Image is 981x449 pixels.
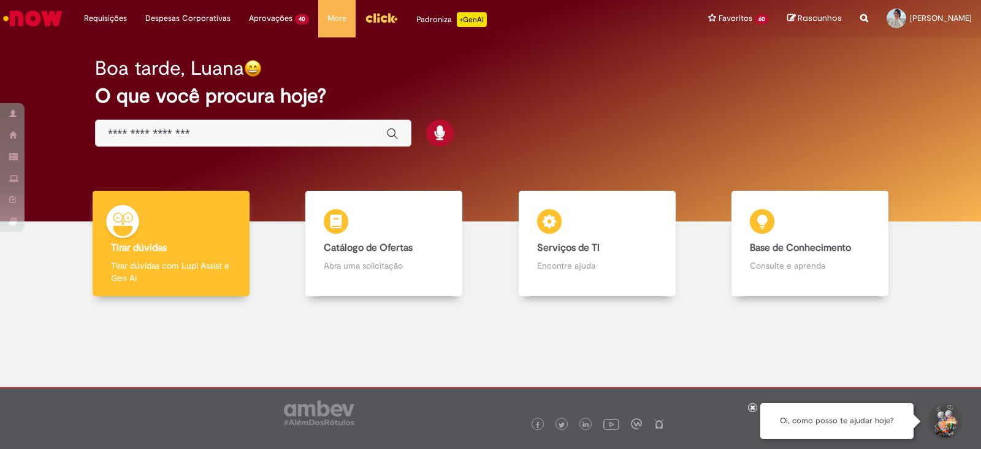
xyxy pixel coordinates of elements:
[95,85,886,107] h2: O que você procura hoje?
[365,9,398,27] img: click_logo_yellow_360x200.png
[603,416,619,432] img: logo_footer_youtube.png
[535,422,541,428] img: logo_footer_facebook.png
[324,259,444,272] p: Abra uma solicitação
[631,418,642,429] img: logo_footer_workplace.png
[798,12,842,24] span: Rascunhos
[760,403,914,439] div: Oi, como posso te ajudar hoje?
[295,14,309,25] span: 40
[84,12,127,25] span: Requisições
[559,422,565,428] img: logo_footer_twitter.png
[111,259,231,284] p: Tirar dúvidas com Lupi Assist e Gen Ai
[145,12,231,25] span: Despesas Corporativas
[64,191,278,297] a: Tirar dúvidas Tirar dúvidas com Lupi Assist e Gen Ai
[537,242,600,254] b: Serviços de TI
[719,12,752,25] span: Favoritos
[457,12,487,27] p: +GenAi
[755,14,769,25] span: 60
[416,12,487,27] div: Padroniza
[327,12,346,25] span: More
[537,259,657,272] p: Encontre ajuda
[244,59,262,77] img: happy-face.png
[1,6,64,31] img: ServiceNow
[111,242,167,254] b: Tirar dúvidas
[704,191,917,297] a: Base de Conhecimento Consulte e aprenda
[324,242,413,254] b: Catálogo de Ofertas
[278,191,491,297] a: Catálogo de Ofertas Abra uma solicitação
[249,12,292,25] span: Aprovações
[750,242,851,254] b: Base de Conhecimento
[926,403,963,440] button: Iniciar Conversa de Suporte
[582,421,589,429] img: logo_footer_linkedin.png
[284,401,354,425] img: logo_footer_ambev_rotulo_gray.png
[95,58,244,79] h2: Boa tarde, Luana
[910,13,972,23] span: [PERSON_NAME]
[750,259,870,272] p: Consulte e aprenda
[787,13,842,25] a: Rascunhos
[654,418,665,429] img: logo_footer_naosei.png
[490,191,704,297] a: Serviços de TI Encontre ajuda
